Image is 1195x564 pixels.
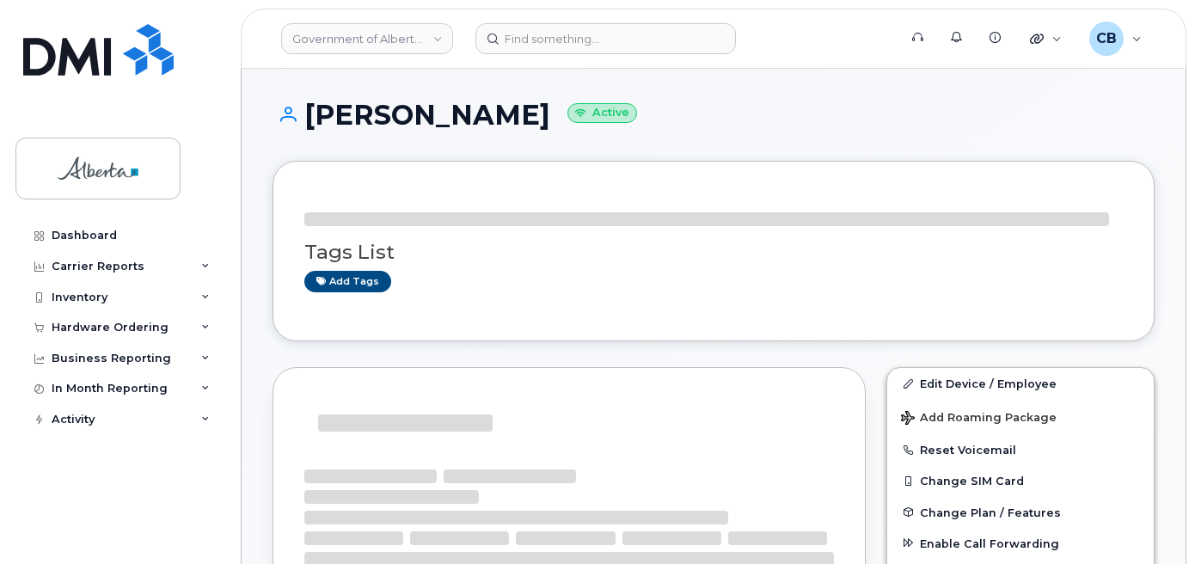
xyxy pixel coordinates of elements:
[304,271,391,292] a: Add tags
[920,536,1059,549] span: Enable Call Forwarding
[887,497,1154,528] button: Change Plan / Features
[887,465,1154,496] button: Change SIM Card
[887,399,1154,434] button: Add Roaming Package
[887,434,1154,465] button: Reset Voicemail
[273,100,1155,130] h1: [PERSON_NAME]
[304,242,1123,263] h3: Tags List
[887,528,1154,559] button: Enable Call Forwarding
[567,103,637,123] small: Active
[920,506,1061,518] span: Change Plan / Features
[901,411,1057,427] span: Add Roaming Package
[887,368,1154,399] a: Edit Device / Employee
